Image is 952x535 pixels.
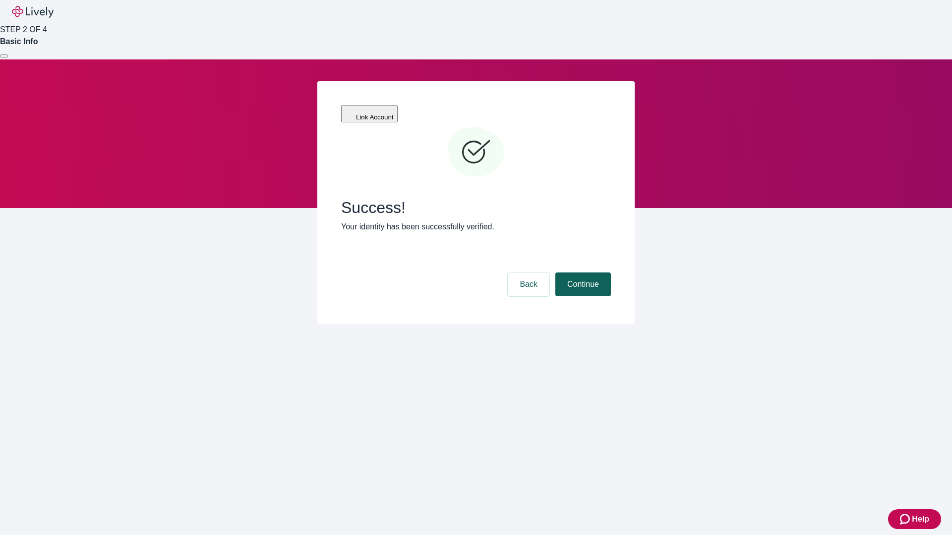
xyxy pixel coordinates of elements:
span: Help [912,513,929,525]
p: Your identity has been successfully verified. [341,221,611,233]
svg: Checkmark icon [446,123,506,182]
img: Lively [12,6,54,18]
span: Success! [341,198,611,217]
button: Back [508,272,549,296]
svg: Zendesk support icon [900,513,912,525]
button: Zendesk support iconHelp [888,509,941,529]
button: Continue [555,272,611,296]
button: Link Account [341,105,398,122]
